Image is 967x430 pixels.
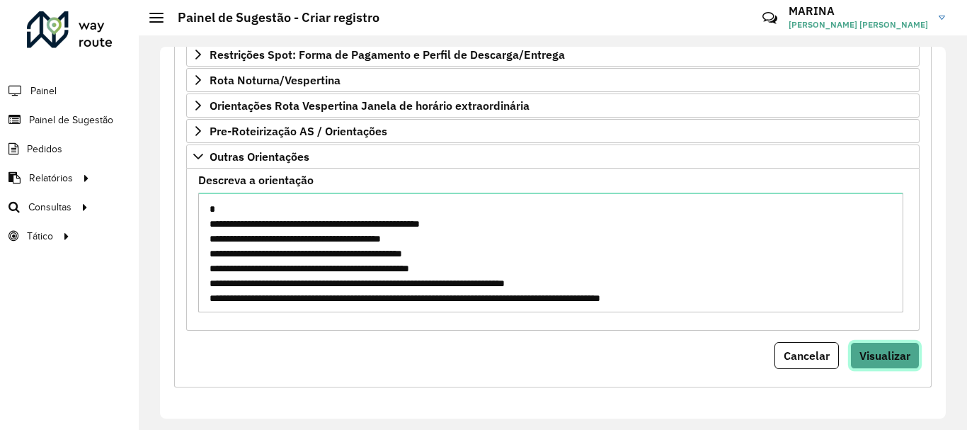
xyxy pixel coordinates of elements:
a: Restrições Spot: Forma de Pagamento e Perfil de Descarga/Entrega [186,43,920,67]
span: Pedidos [27,142,62,157]
span: Painel [30,84,57,98]
a: Pre-Roteirização AS / Orientações [186,119,920,143]
span: Painel de Sugestão [29,113,113,128]
span: Rota Noturna/Vespertina [210,74,341,86]
span: Tático [27,229,53,244]
a: Outras Orientações [186,145,920,169]
a: Rota Noturna/Vespertina [186,68,920,92]
span: Pre-Roteirização AS / Orientações [210,125,387,137]
div: Outras Orientações [186,169,920,331]
button: Visualizar [850,342,920,369]
span: Cancelar [784,349,830,363]
span: Relatórios [29,171,73,186]
span: Restrições Spot: Forma de Pagamento e Perfil de Descarga/Entrega [210,49,565,60]
span: Consultas [28,200,71,215]
span: Outras Orientações [210,151,309,162]
label: Descreva a orientação [198,171,314,188]
h2: Painel de Sugestão - Criar registro [164,10,379,26]
a: Contato Rápido [755,3,785,33]
a: Orientações Rota Vespertina Janela de horário extraordinária [186,94,920,118]
span: Visualizar [859,349,910,363]
span: Orientações Rota Vespertina Janela de horário extraordinária [210,100,530,111]
h3: MARINA [789,4,928,18]
span: [PERSON_NAME] [PERSON_NAME] [789,18,928,31]
button: Cancelar [774,342,839,369]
